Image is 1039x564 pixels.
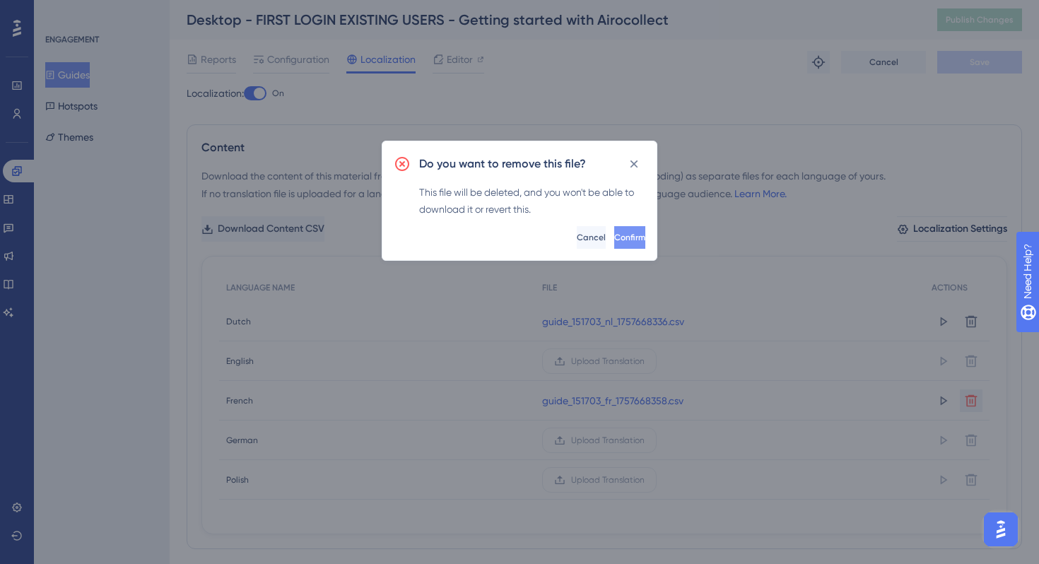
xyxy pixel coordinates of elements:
[33,4,88,20] span: Need Help?
[577,232,606,243] span: Cancel
[980,508,1022,551] iframe: UserGuiding AI Assistant Launcher
[614,232,645,243] span: Confirm
[419,155,586,172] h2: Do you want to remove this file?
[419,184,645,218] div: This file will be deleted, and you won't be able to download it or revert this.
